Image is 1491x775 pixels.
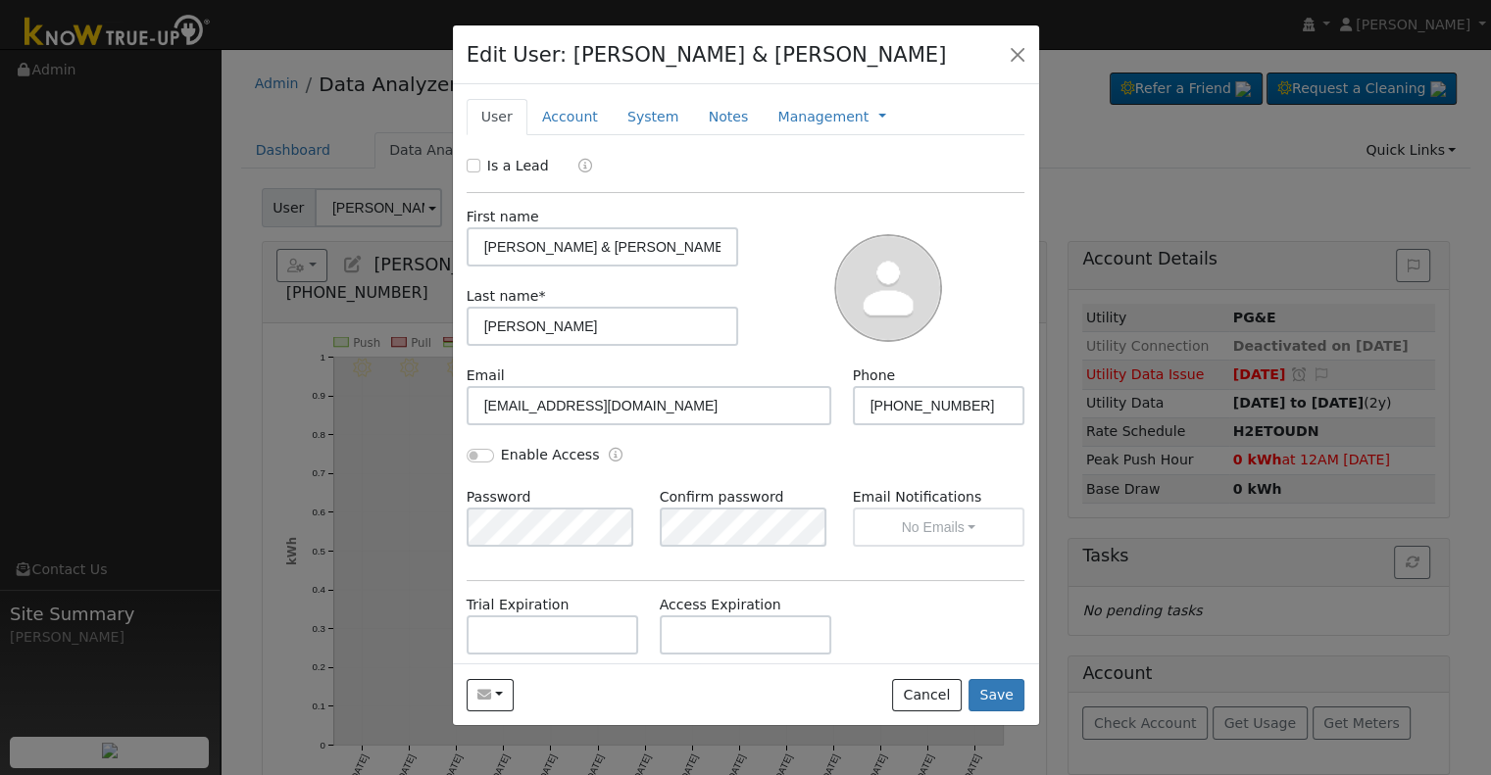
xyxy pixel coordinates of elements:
[467,99,527,135] a: User
[467,286,546,307] label: Last name
[853,487,1025,508] label: Email Notifications
[527,99,613,135] a: Account
[613,99,694,135] a: System
[501,445,600,465] label: Enable Access
[467,159,480,172] input: Is a Lead
[660,595,781,615] label: Access Expiration
[467,487,531,508] label: Password
[853,365,896,386] label: Phone
[467,679,515,712] button: tracyleach@cusd.com
[969,679,1025,712] button: Save
[467,39,947,71] h4: Edit User: [PERSON_NAME] & [PERSON_NAME]
[609,445,622,467] a: Enable Access
[892,679,962,712] button: Cancel
[487,156,549,176] label: Is a Lead
[467,595,570,615] label: Trial Expiration
[564,156,592,178] a: Lead
[660,487,784,508] label: Confirm password
[777,107,869,127] a: Management
[538,288,545,304] span: Required
[467,207,539,227] label: First name
[693,99,763,135] a: Notes
[467,365,505,386] label: Email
